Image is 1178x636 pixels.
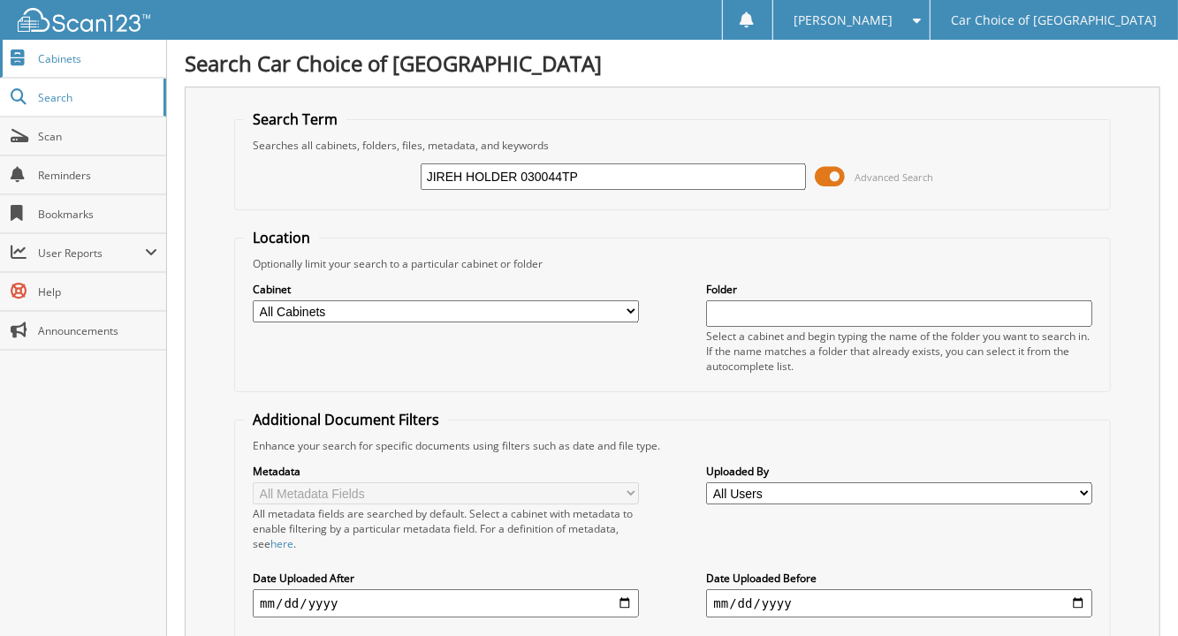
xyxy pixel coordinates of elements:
h1: Search Car Choice of [GEOGRAPHIC_DATA] [185,49,1160,78]
span: Scan [38,129,157,144]
input: start [253,589,638,617]
label: Date Uploaded After [253,571,638,586]
legend: Additional Document Filters [244,410,448,429]
span: Announcements [38,323,157,338]
span: Search [38,90,155,105]
img: scan123-logo-white.svg [18,8,150,32]
input: end [706,589,1091,617]
span: Advanced Search [855,170,933,184]
div: Select a cabinet and begin typing the name of the folder you want to search in. If the name match... [706,329,1091,374]
label: Metadata [253,464,638,479]
div: Optionally limit your search to a particular cabinet or folder [244,256,1101,271]
span: [PERSON_NAME] [794,15,893,26]
span: Reminders [38,168,157,183]
label: Date Uploaded Before [706,571,1091,586]
span: User Reports [38,246,145,261]
label: Cabinet [253,282,638,297]
a: here [270,536,293,551]
label: Folder [706,282,1091,297]
div: Searches all cabinets, folders, files, metadata, and keywords [244,138,1101,153]
legend: Location [244,228,319,247]
span: Help [38,284,157,299]
div: All metadata fields are searched by default. Select a cabinet with metadata to enable filtering b... [253,506,638,551]
span: Bookmarks [38,207,157,222]
iframe: Chat Widget [1090,551,1178,636]
span: Car Choice of [GEOGRAPHIC_DATA] [952,15,1158,26]
div: Enhance your search for specific documents using filters such as date and file type. [244,438,1101,453]
legend: Search Term [244,110,346,129]
label: Uploaded By [706,464,1091,479]
span: Cabinets [38,51,157,66]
